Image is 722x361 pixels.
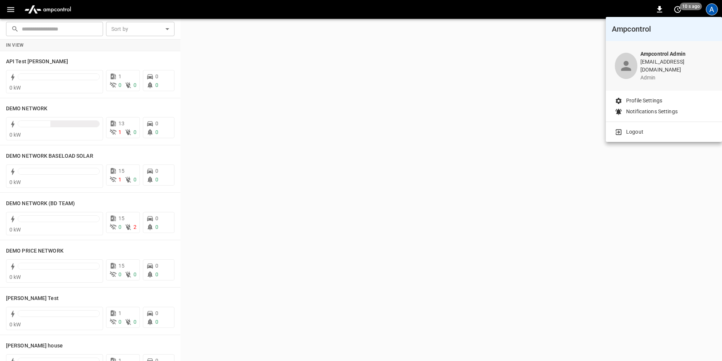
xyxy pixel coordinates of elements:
b: Ampcontrol Admin [640,51,686,57]
p: Profile Settings [626,97,662,105]
div: profile-icon [615,53,637,79]
p: [EMAIL_ADDRESS][DOMAIN_NAME] [640,58,713,74]
h6: Ampcontrol [612,23,716,35]
p: Notifications Settings [626,108,678,116]
p: Logout [626,128,643,136]
p: admin [640,74,713,82]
